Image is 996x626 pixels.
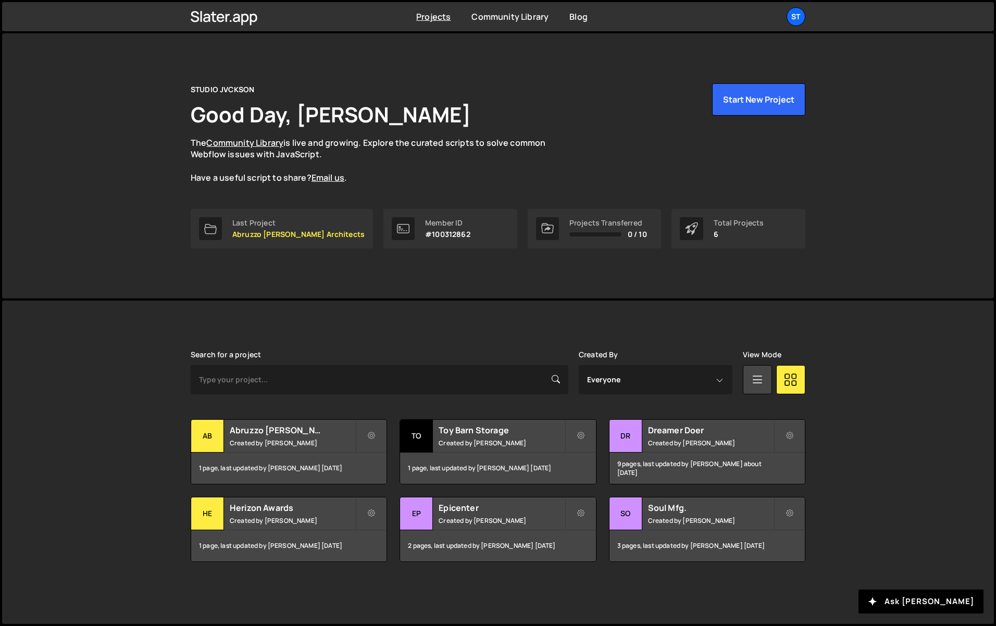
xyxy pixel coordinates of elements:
div: Last Project [232,219,365,227]
div: Ep [400,497,433,530]
a: Blog [569,11,588,22]
h2: Toy Barn Storage [439,424,564,436]
a: Email us [312,172,344,183]
small: Created by [PERSON_NAME] [230,516,355,525]
div: 2 pages, last updated by [PERSON_NAME] [DATE] [400,530,595,561]
small: Created by [PERSON_NAME] [648,516,774,525]
div: Total Projects [714,219,764,227]
div: 3 pages, last updated by [PERSON_NAME] [DATE] [609,530,805,561]
button: Start New Project [712,83,805,116]
span: 0 / 10 [628,230,647,239]
div: Member ID [425,219,470,227]
small: Created by [PERSON_NAME] [439,439,564,447]
h2: Soul Mfg. [648,502,774,514]
div: He [191,497,224,530]
small: Created by [PERSON_NAME] [230,439,355,447]
h2: Epicenter [439,502,564,514]
h1: Good Day, [PERSON_NAME] [191,100,471,129]
label: View Mode [743,350,781,359]
div: Dr [609,420,642,453]
small: Created by [PERSON_NAME] [648,439,774,447]
h2: Herizon Awards [230,502,355,514]
div: So [609,497,642,530]
div: 9 pages, last updated by [PERSON_NAME] about [DATE] [609,453,805,484]
input: Type your project... [191,365,568,394]
label: Created By [579,350,618,359]
a: So Soul Mfg. Created by [PERSON_NAME] 3 pages, last updated by [PERSON_NAME] [DATE] [609,497,805,562]
a: He Herizon Awards Created by [PERSON_NAME] 1 page, last updated by [PERSON_NAME] [DATE] [191,497,387,562]
p: 6 [714,230,764,239]
h2: Abruzzo [PERSON_NAME] Architects [230,424,355,436]
a: Community Library [471,11,549,22]
h2: Dreamer Doer [648,424,774,436]
div: To [400,420,433,453]
div: 1 page, last updated by [PERSON_NAME] [DATE] [191,530,387,561]
small: Created by [PERSON_NAME] [439,516,564,525]
p: Abruzzo [PERSON_NAME] Architects [232,230,365,239]
a: Ab Abruzzo [PERSON_NAME] Architects Created by [PERSON_NAME] 1 page, last updated by [PERSON_NAME... [191,419,387,484]
label: Search for a project [191,350,261,359]
button: Ask [PERSON_NAME] [858,590,983,614]
div: Ab [191,420,224,453]
a: Last Project Abruzzo [PERSON_NAME] Architects [191,209,373,248]
div: 1 page, last updated by [PERSON_NAME] [DATE] [191,453,387,484]
a: Ep Epicenter Created by [PERSON_NAME] 2 pages, last updated by [PERSON_NAME] [DATE] [400,497,596,562]
a: Community Library [206,137,283,148]
a: Dr Dreamer Doer Created by [PERSON_NAME] 9 pages, last updated by [PERSON_NAME] about [DATE] [609,419,805,484]
a: Projects [416,11,451,22]
div: STUDIO JVCKSON [191,83,254,96]
div: Projects Transferred [569,219,647,227]
div: 1 page, last updated by [PERSON_NAME] [DATE] [400,453,595,484]
a: ST [787,7,805,26]
p: The is live and growing. Explore the curated scripts to solve common Webflow issues with JavaScri... [191,137,566,184]
p: #100312862 [425,230,470,239]
a: To Toy Barn Storage Created by [PERSON_NAME] 1 page, last updated by [PERSON_NAME] [DATE] [400,419,596,484]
